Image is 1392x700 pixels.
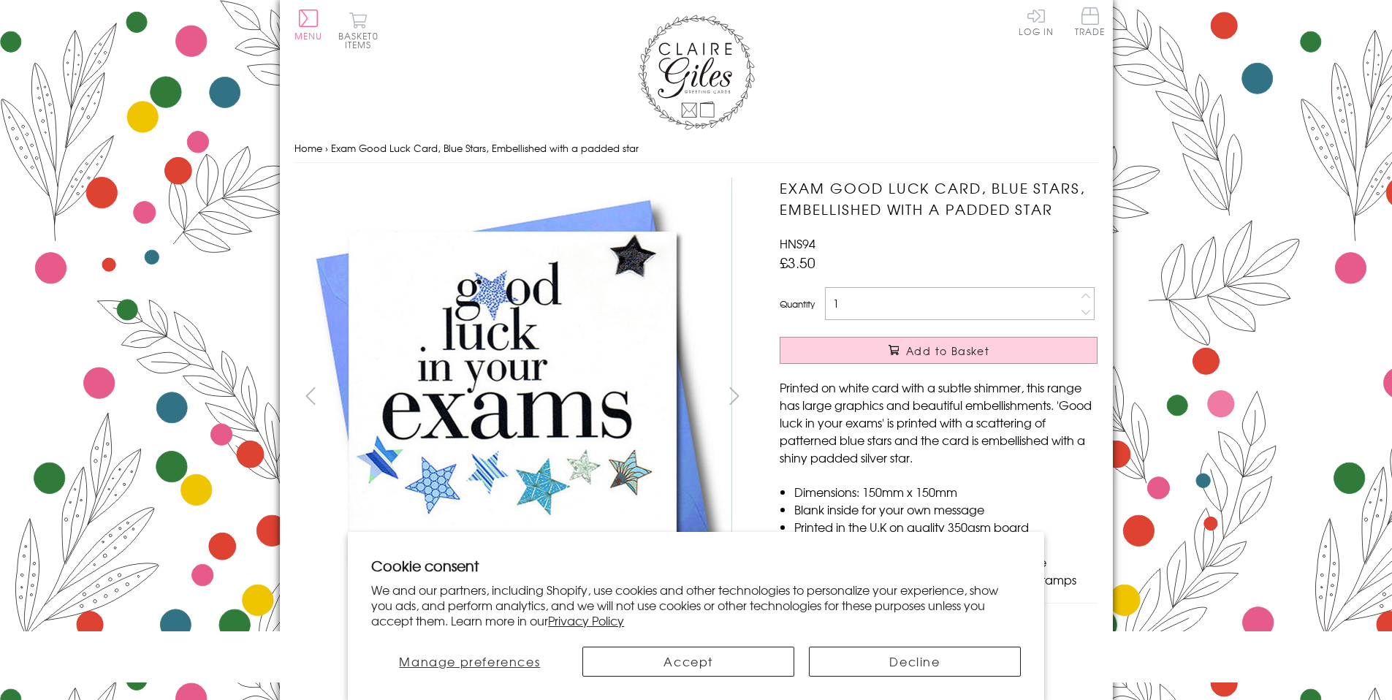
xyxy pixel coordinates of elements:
[294,379,327,412] button: prev
[780,337,1098,364] button: Add to Basket
[1019,7,1054,36] a: Log In
[371,647,568,677] button: Manage preferences
[780,297,815,311] label: Quantity
[371,555,1021,576] h2: Cookie consent
[638,15,755,130] img: Claire Giles Greetings Cards
[294,134,1098,164] nav: breadcrumbs
[294,178,732,615] img: Exam Good Luck Card, Blue Stars, Embellished with a padded star
[1075,7,1106,36] span: Trade
[582,647,794,677] button: Accept
[345,29,379,51] span: 0 items
[780,235,815,252] span: HNS94
[750,178,1189,616] img: Exam Good Luck Card, Blue Stars, Embellished with a padded star
[718,379,750,412] button: next
[1075,7,1106,39] a: Trade
[780,252,815,273] span: £3.50
[794,483,1098,501] li: Dimensions: 150mm x 150mm
[780,178,1098,220] h1: Exam Good Luck Card, Blue Stars, Embellished with a padded star
[548,612,624,629] a: Privacy Policy
[780,378,1098,466] p: Printed on white card with a subtle shimmer, this range has large graphics and beautiful embellis...
[294,29,323,42] span: Menu
[794,501,1098,518] li: Blank inside for your own message
[809,647,1021,677] button: Decline
[325,141,328,155] span: ›
[294,141,322,155] a: Home
[906,343,989,358] span: Add to Basket
[294,9,323,40] button: Menu
[338,12,379,49] button: Basket0 items
[331,141,639,155] span: Exam Good Luck Card, Blue Stars, Embellished with a padded star
[371,582,1021,628] p: We and our partners, including Shopify, use cookies and other technologies to personalize your ex...
[399,653,540,670] span: Manage preferences
[794,518,1098,536] li: Printed in the U.K on quality 350gsm board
